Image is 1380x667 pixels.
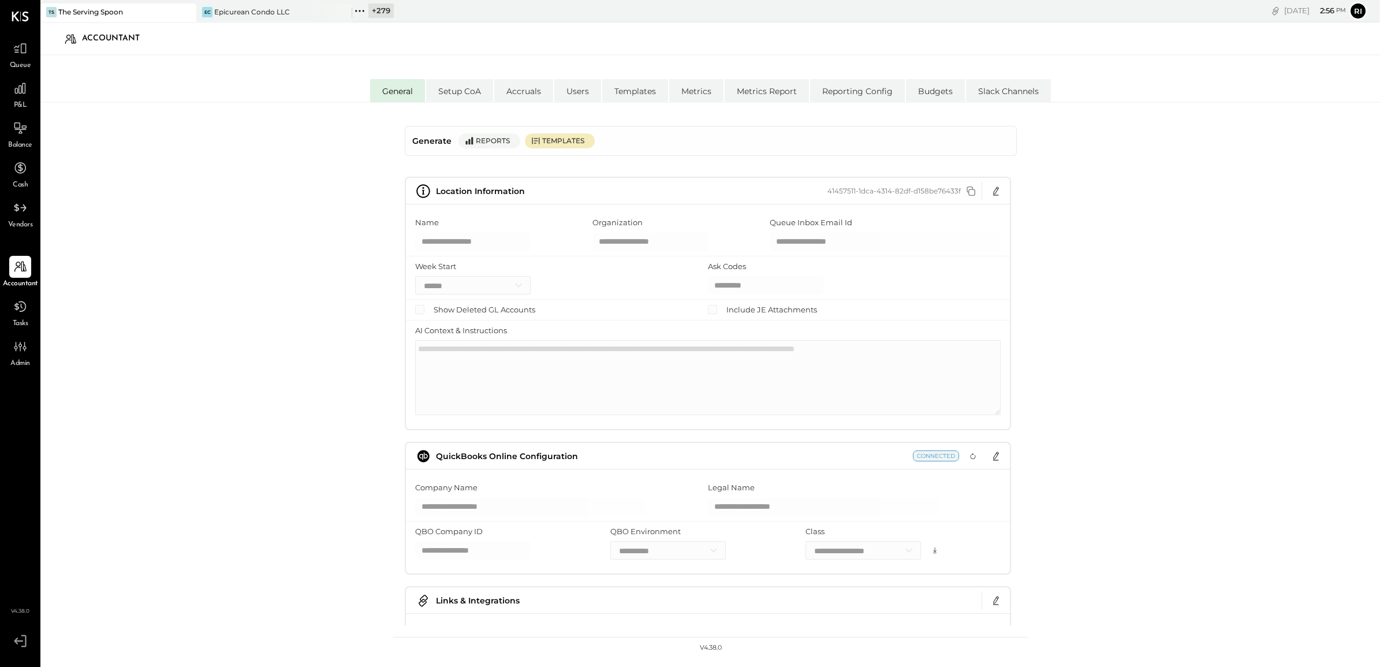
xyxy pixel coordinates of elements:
button: Copy id [964,184,978,198]
li: Metrics Report [725,79,809,102]
a: P&L [1,77,40,111]
a: Queue [1,38,40,71]
span: P&L [14,100,27,111]
span: Queue [10,61,31,71]
button: Reports [458,133,520,148]
div: Templates [542,136,589,146]
li: Metrics [669,79,723,102]
div: 41457511-1dca-4314-82df-d158be76433f [827,187,961,195]
span: QuickBooks Online Configuration [436,451,578,461]
div: + 279 [368,3,394,18]
a: Balance [1,117,40,151]
span: Location Information [436,186,525,196]
h4: Generate [412,131,452,151]
a: Vendors [1,197,40,230]
a: Accountant [1,256,40,289]
div: TS [46,7,57,17]
label: Class [805,526,825,537]
a: Tasks [1,296,40,329]
span: Current Status: Connected [913,450,959,461]
div: Reports [476,136,514,146]
div: EC [202,7,212,17]
label: Legal Name [708,482,755,493]
div: [DATE] [1284,5,1346,16]
li: Reporting Config [810,79,905,102]
div: Accountant [82,29,151,48]
button: Ri [1349,2,1367,20]
a: Cash [1,157,40,191]
span: Cash [13,180,28,191]
label: Company Name [415,482,478,493]
li: Budgets [906,79,965,102]
li: General [370,79,425,102]
span: Accountant [3,279,38,289]
span: Admin [10,359,30,369]
li: Users [554,79,601,102]
span: Links & Integrations [436,595,520,606]
label: Organization [592,217,643,228]
label: Name [415,217,439,228]
span: Tasks [13,319,28,329]
label: Queue Inbox Email Id [770,217,852,228]
span: Balance [8,140,32,151]
label: Week Start [415,261,456,272]
div: v 4.38.0 [700,643,722,653]
label: Ask Codes [708,261,746,272]
label: QBO Company ID [415,526,483,537]
li: Slack Channels [966,79,1051,102]
span: Vendors [8,220,33,230]
li: Setup CoA [426,79,493,102]
label: Show Deleted GL Accounts [434,304,535,315]
button: Templates [525,133,595,148]
button: Get classes from QBO (make sure token is "Connected") [926,541,944,560]
li: Templates [602,79,668,102]
div: copy link [1270,5,1281,17]
label: Include JE Attachments [726,304,817,315]
a: Admin [1,336,40,369]
div: The Serving Spoon [58,7,123,17]
li: Accruals [494,79,553,102]
div: Epicurean Condo LLC [214,7,290,17]
label: QBO Environment [610,526,681,537]
label: AI Context & Instructions [415,325,507,336]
